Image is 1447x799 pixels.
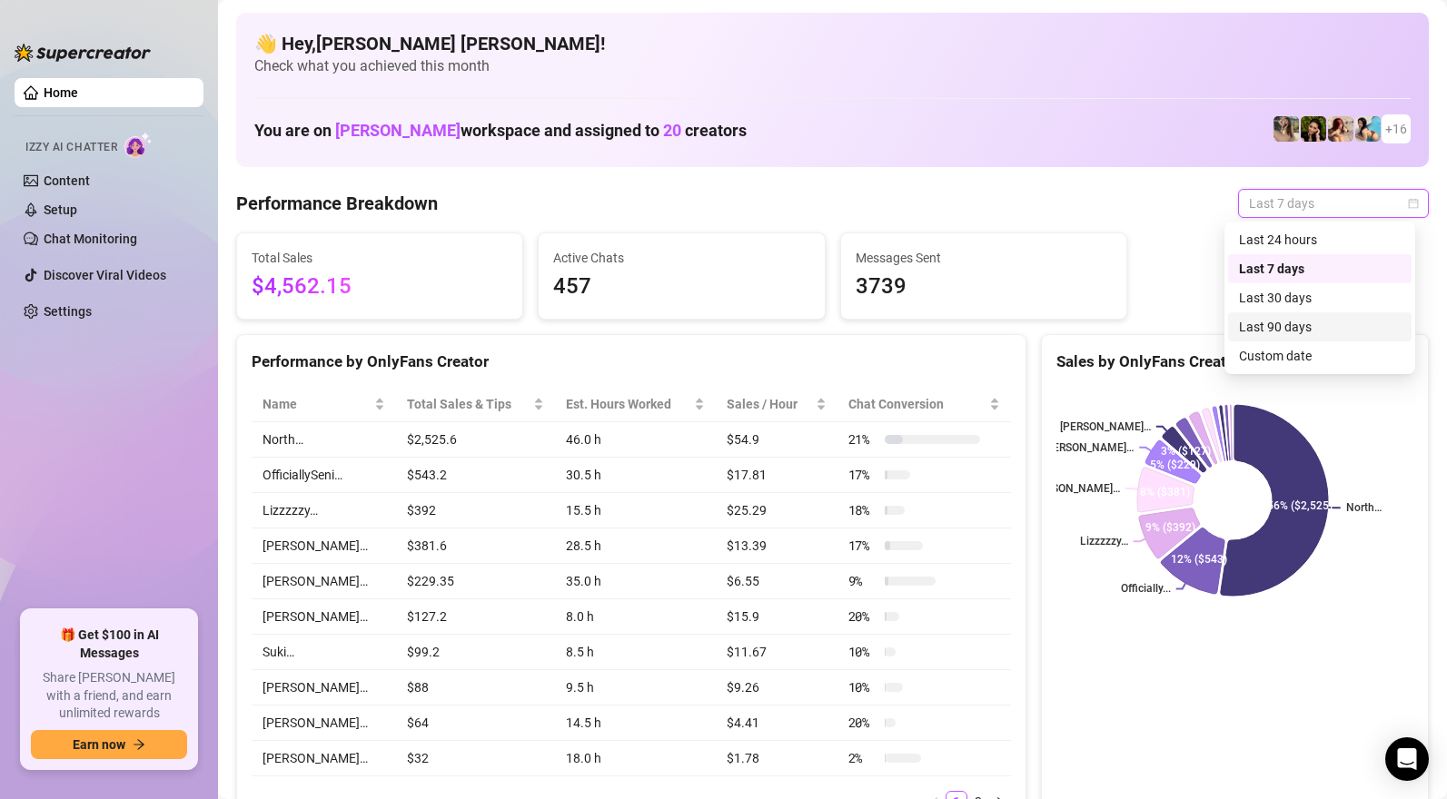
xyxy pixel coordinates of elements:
[848,536,877,556] span: 17 %
[44,202,77,217] a: Setup
[31,669,187,723] span: Share [PERSON_NAME] with a friend, and earn unlimited rewards
[25,139,117,156] span: Izzy AI Chatter
[1228,254,1412,283] div: Last 7 days
[1239,346,1401,366] div: Custom date
[1060,420,1151,433] text: [PERSON_NAME]…
[856,270,1112,304] span: 3739
[1274,116,1299,142] img: emilylou (@emilyylouu)
[252,248,508,268] span: Total Sales
[716,705,837,741] td: $4.41
[254,31,1411,56] h4: 👋 Hey, [PERSON_NAME] [PERSON_NAME] !
[252,705,396,741] td: [PERSON_NAME]…
[1355,116,1381,142] img: North (@northnattvip)
[553,270,809,304] span: 457
[44,304,92,319] a: Settings
[252,564,396,599] td: [PERSON_NAME]…
[1239,259,1401,279] div: Last 7 days
[252,599,396,635] td: [PERSON_NAME]…
[252,422,396,458] td: North…
[396,528,556,564] td: $381.6
[396,564,556,599] td: $229.35
[1228,283,1412,312] div: Last 30 days
[407,394,530,414] span: Total Sales & Tips
[396,387,556,422] th: Total Sales & Tips
[716,635,837,670] td: $11.67
[848,465,877,485] span: 17 %
[254,56,1411,76] span: Check what you achieved this month
[555,528,716,564] td: 28.5 h
[555,635,716,670] td: 8.5 h
[848,642,877,662] span: 10 %
[716,422,837,458] td: $54.9
[44,173,90,188] a: Content
[396,422,556,458] td: $2,525.6
[1346,502,1382,515] text: North…
[555,670,716,705] td: 9.5 h
[1239,288,1401,308] div: Last 30 days
[1029,482,1120,495] text: [PERSON_NAME]…
[252,493,396,528] td: Lizzzzzy…
[252,270,508,304] span: $4,562.15
[1121,583,1171,596] text: Officially...
[555,741,716,776] td: 18.0 h
[1239,230,1401,250] div: Last 24 hours
[396,635,556,670] td: $99.2
[716,458,837,493] td: $17.81
[1249,190,1418,217] span: Last 7 days
[252,458,396,493] td: OfficiallySeni…
[396,493,556,528] td: $392
[716,599,837,635] td: $15.9
[252,350,1011,374] div: Performance by OnlyFans Creator
[848,571,877,591] span: 9 %
[396,741,556,776] td: $32
[396,599,556,635] td: $127.2
[848,607,877,626] span: 20 %
[1385,119,1407,139] span: + 16
[1239,317,1401,337] div: Last 90 days
[44,85,78,100] a: Home
[252,635,396,670] td: Suki…
[555,599,716,635] td: 8.0 h
[727,394,812,414] span: Sales / Hour
[252,741,396,776] td: [PERSON_NAME]…
[335,121,461,140] span: [PERSON_NAME]
[15,44,151,62] img: logo-BBDzfeDw.svg
[837,387,1011,422] th: Chat Conversion
[856,248,1112,268] span: Messages Sent
[716,528,837,564] td: $13.39
[1080,536,1128,548] text: Lizzzzzy…
[555,705,716,741] td: 14.5 h
[31,730,187,759] button: Earn nowarrow-right
[252,387,396,422] th: Name
[1056,350,1413,374] div: Sales by OnlyFans Creator
[1408,198,1419,209] span: calendar
[848,429,877,449] span: 21 %
[1228,312,1412,341] div: Last 90 days
[252,528,396,564] td: [PERSON_NAME]…
[716,387,837,422] th: Sales / Hour
[396,670,556,705] td: $88
[133,738,145,751] span: arrow-right
[848,500,877,520] span: 18 %
[252,670,396,705] td: [PERSON_NAME]…
[716,741,837,776] td: $1.78
[1228,225,1412,254] div: Last 24 hours
[566,394,690,414] div: Est. Hours Worked
[44,232,137,246] a: Chat Monitoring
[555,422,716,458] td: 46.0 h
[553,248,809,268] span: Active Chats
[555,493,716,528] td: 15.5 h
[555,458,716,493] td: 30.5 h
[1301,116,1326,142] img: playfuldimples (@playfuldimples)
[396,458,556,493] td: $543.2
[1328,116,1353,142] img: North (@northnattfree)
[716,493,837,528] td: $25.29
[236,191,438,216] h4: Performance Breakdown
[1043,441,1134,454] text: [PERSON_NAME]…
[848,677,877,697] span: 10 %
[44,268,166,282] a: Discover Viral Videos
[716,670,837,705] td: $9.26
[396,705,556,741] td: $64
[716,564,837,599] td: $6.55
[848,394,986,414] span: Chat Conversion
